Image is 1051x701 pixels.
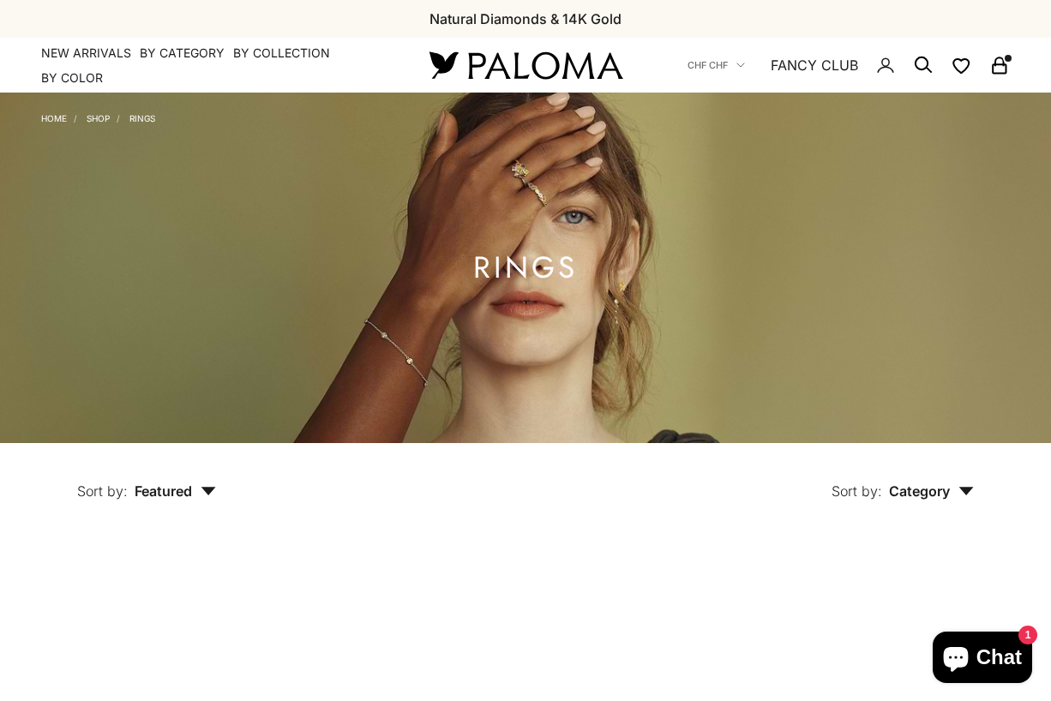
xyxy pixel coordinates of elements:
[41,110,155,123] nav: Breadcrumb
[928,632,1037,687] inbox-online-store-chat: Shopify online store chat
[771,54,858,76] a: FANCY CLUB
[41,113,67,123] a: Home
[429,8,622,30] p: Natural Diamonds & 14K Gold
[140,45,225,62] summary: By Category
[87,113,110,123] a: Shop
[41,69,103,87] summary: By Color
[792,443,1013,515] button: Sort by: Category
[233,45,330,62] summary: By Collection
[77,482,128,500] span: Sort by:
[688,38,1010,93] nav: Secondary navigation
[688,57,728,73] span: CHF CHF
[38,443,255,515] button: Sort by: Featured
[41,45,388,87] nav: Primary navigation
[135,482,216,500] span: Featured
[832,482,882,500] span: Sort by:
[889,482,974,500] span: Category
[41,45,131,62] a: NEW ARRIVALS
[473,257,578,279] h1: Rings
[129,113,155,123] a: Rings
[688,57,745,73] button: CHF CHF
